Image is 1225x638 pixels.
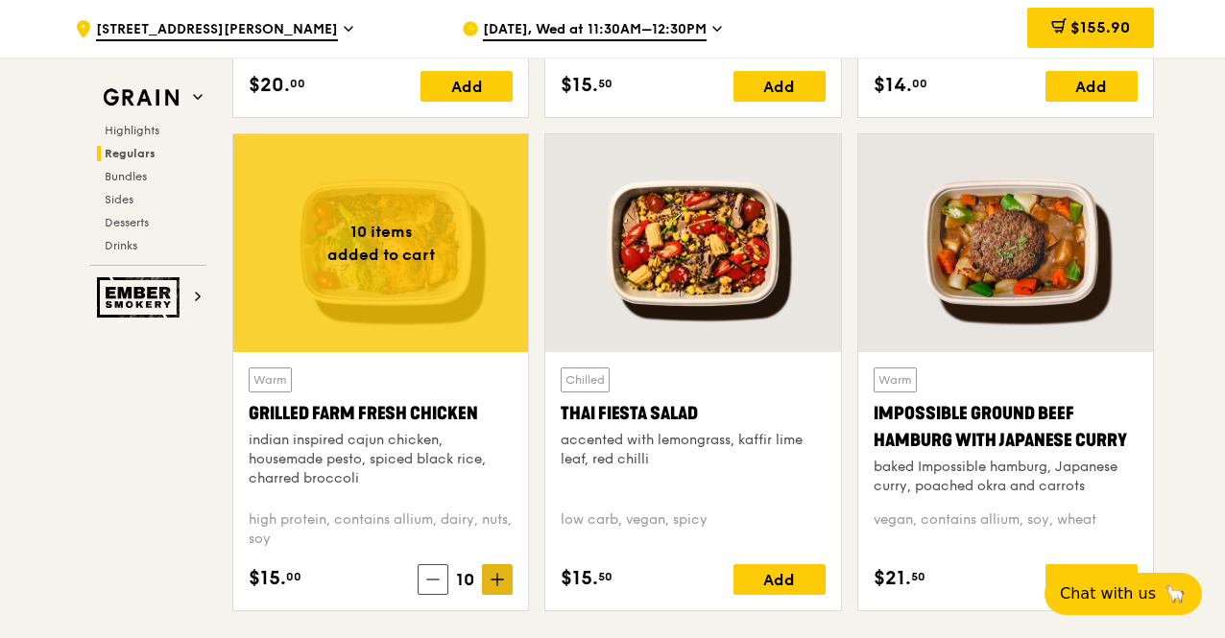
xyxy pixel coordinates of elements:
div: Warm [874,367,917,392]
span: $21. [874,564,911,593]
div: Add [733,564,826,595]
div: Impossible Ground Beef Hamburg with Japanese Curry [874,400,1138,454]
span: 00 [912,76,927,91]
div: Add [1045,71,1138,102]
span: Desserts [105,216,149,229]
span: [STREET_ADDRESS][PERSON_NAME] [96,20,338,41]
span: Regulars [105,147,156,160]
div: baked Impossible hamburg, Japanese curry, poached okra and carrots [874,458,1138,496]
span: 50 [598,76,612,91]
span: $155.90 [1070,18,1130,36]
span: $20. [249,71,290,100]
div: Add [1045,564,1138,595]
div: high protein, contains allium, dairy, nuts, soy [249,510,513,549]
button: Chat with us🦙 [1045,573,1202,615]
span: $15. [561,71,598,100]
div: indian inspired cajun chicken, housemade pesto, spiced black rice, charred broccoli [249,431,513,488]
div: Thai Fiesta Salad [561,400,825,427]
span: $15. [249,564,286,593]
span: $15. [561,564,598,593]
div: Grilled Farm Fresh Chicken [249,400,513,427]
span: 50 [598,569,612,584]
div: Add [420,71,513,102]
div: Chilled [561,367,610,392]
span: Chat with us [1060,582,1156,605]
div: vegan, contains allium, soy, wheat [874,510,1138,549]
span: 00 [290,76,305,91]
div: Warm [249,367,292,392]
span: [DATE], Wed at 11:30AM–12:30PM [483,20,707,41]
span: 🦙 [1164,582,1187,605]
span: $14. [874,71,912,100]
span: 00 [286,569,301,584]
span: Highlights [105,124,159,137]
img: Ember Smokery web logo [97,277,185,318]
span: Sides [105,193,133,206]
span: 10 [448,566,482,593]
div: low carb, vegan, spicy [561,510,825,549]
span: Drinks [105,239,137,252]
span: Bundles [105,170,147,183]
div: accented with lemongrass, kaffir lime leaf, red chilli [561,431,825,469]
img: Grain web logo [97,81,185,115]
div: Add [733,71,826,102]
span: 50 [911,569,925,584]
